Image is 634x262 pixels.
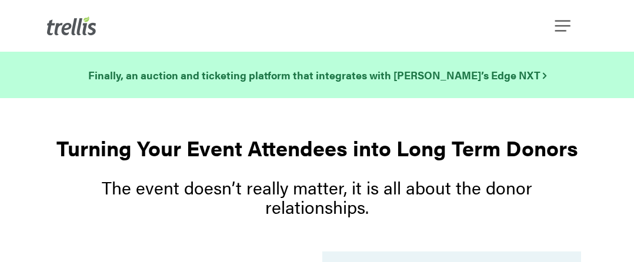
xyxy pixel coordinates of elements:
[558,20,570,32] a: Navigation Menu
[47,16,96,35] img: Trellis
[102,174,532,219] span: The event doesn’t really matter, it is all about the donor relationships.
[88,67,546,83] a: Finally, an auction and ticketing platform that integrates with [PERSON_NAME]’s Edge NXT
[88,68,546,82] strong: Finally, an auction and ticketing platform that integrates with [PERSON_NAME]’s Edge NXT
[56,132,578,163] strong: Turning Your Event Attendees into Long Term Donors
